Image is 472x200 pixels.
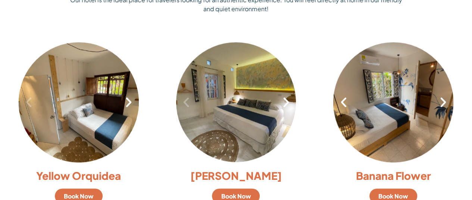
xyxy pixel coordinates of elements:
[333,171,453,181] h3: Banana Flower
[19,171,139,181] h3: Yellow Orquidea
[22,96,35,109] div: Previous slide
[279,96,292,109] div: Next slide
[176,171,296,181] h3: [PERSON_NAME]
[19,41,139,163] div: 1 / 8
[180,96,193,109] div: Previous slide
[333,41,453,163] div: 4 / 7
[176,41,296,163] div: 1 / 7
[337,96,350,109] div: Previous slide
[122,96,135,109] div: Next slide
[437,96,450,109] div: Next slide
[378,193,408,199] span: Book Now
[221,193,251,199] span: Book Now
[64,193,94,199] span: Book Now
